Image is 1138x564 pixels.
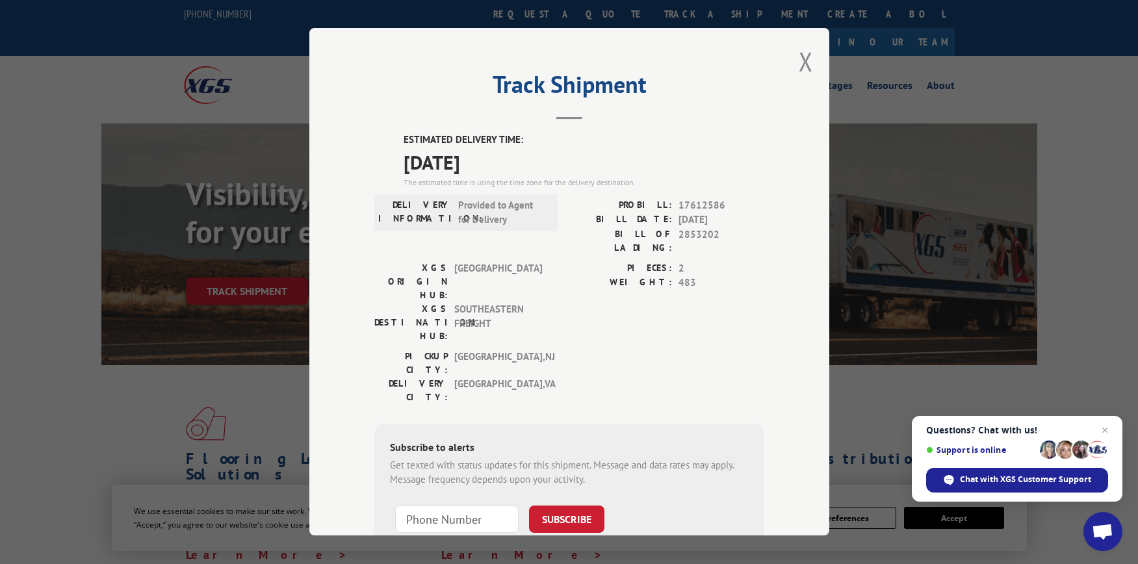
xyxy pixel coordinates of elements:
[529,506,604,533] button: SUBSCRIBE
[1083,512,1122,551] div: Open chat
[569,261,672,276] label: PIECES:
[454,350,542,377] span: [GEOGRAPHIC_DATA] , NJ
[926,425,1108,435] span: Questions? Chat with us!
[454,261,542,302] span: [GEOGRAPHIC_DATA]
[926,468,1108,493] div: Chat with XGS Customer Support
[569,276,672,290] label: WEIGHT:
[390,439,749,458] div: Subscribe to alerts
[569,198,672,213] label: PROBILL:
[569,227,672,255] label: BILL OF LADING:
[679,212,764,227] span: [DATE]
[378,198,452,227] label: DELIVERY INFORMATION:
[404,147,764,177] span: [DATE]
[404,177,764,188] div: The estimated time is using the time zone for the delivery destination.
[1097,422,1113,438] span: Close chat
[454,302,542,343] span: SOUTHEASTERN FREIGHT
[374,302,448,343] label: XGS DESTINATION HUB:
[390,458,749,487] div: Get texted with status updates for this shipment. Message and data rates may apply. Message frequ...
[926,445,1035,455] span: Support is online
[374,261,448,302] label: XGS ORIGIN HUB:
[679,261,764,276] span: 2
[374,350,448,377] label: PICKUP CITY:
[569,212,672,227] label: BILL DATE:
[454,377,542,404] span: [GEOGRAPHIC_DATA] , VA
[679,276,764,290] span: 483
[960,474,1091,485] span: Chat with XGS Customer Support
[395,506,519,533] input: Phone Number
[679,198,764,213] span: 17612586
[374,377,448,404] label: DELIVERY CITY:
[374,75,764,100] h2: Track Shipment
[799,44,813,79] button: Close modal
[404,133,764,147] label: ESTIMATED DELIVERY TIME:
[458,198,546,227] span: Provided to Agent for Delivery
[679,227,764,255] span: 2853202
